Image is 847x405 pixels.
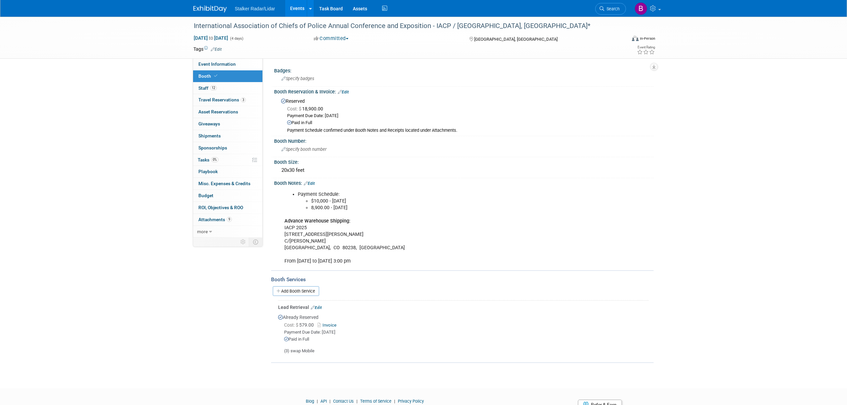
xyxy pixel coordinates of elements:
[271,276,654,283] div: Booth Services
[328,399,332,404] span: |
[193,130,262,142] a: Shipments
[640,36,655,41] div: In-Person
[279,96,649,133] div: Reserved
[198,109,238,114] span: Asset Reservations
[193,214,262,226] a: Attachments9
[392,399,397,404] span: |
[637,46,655,49] div: Event Rating
[198,217,232,222] span: Attachments
[193,166,262,177] a: Playbook
[210,85,217,90] span: 12
[274,136,654,144] div: Booth Number:
[193,35,228,41] span: [DATE] [DATE]
[274,178,654,187] div: Booth Notes:
[193,190,262,201] a: Budget
[333,399,354,404] a: Contact Us
[320,399,327,404] a: API
[198,73,219,79] span: Booth
[587,35,655,45] div: Event Format
[311,35,351,42] button: Committed
[198,97,246,102] span: Travel Reservations
[211,157,218,162] span: 0%
[338,90,349,94] a: Edit
[193,154,262,166] a: Tasks0%
[284,329,649,336] div: Payment Due Date: [DATE]
[193,142,262,154] a: Sponsorships
[278,304,649,311] div: Lead Retrieval
[198,205,243,210] span: ROI, Objectives & ROO
[273,286,319,296] a: Add Booth Service
[280,188,580,268] div: IACP 2025 [STREET_ADDRESS][PERSON_NAME] C/[PERSON_NAME] [GEOGRAPHIC_DATA], CO 80238, [GEOGRAPHIC_...
[315,399,319,404] span: |
[193,6,227,12] img: ExhibitDay
[311,205,576,211] li: 8,900.00 - [DATE]
[298,191,576,211] li: Payment Schedule:
[193,118,262,130] a: Giveaways
[193,106,262,118] a: Asset Reservations
[191,20,616,32] div: International Association of Chiefs of Police Annual Conference and Exposition - IACP / [GEOGRAPH...
[193,70,262,82] a: Booth
[398,399,424,404] a: Privacy Policy
[198,181,250,186] span: Misc. Expenses & Credits
[198,121,220,126] span: Giveaways
[198,193,213,198] span: Budget
[278,311,649,354] div: Already Reserved
[311,198,576,205] li: $10,000 - [DATE]
[198,145,227,150] span: Sponsorships
[193,94,262,106] a: Travel Reservations3
[274,87,654,95] div: Booth Reservation & Invoice:
[632,36,639,41] img: Format-Inperson.png
[193,58,262,70] a: Event Information
[193,202,262,214] a: ROI, Objectives & ROO
[197,229,208,234] span: more
[193,82,262,94] a: Staff12
[284,322,299,328] span: Cost: $
[214,74,217,78] i: Booth reservation complete
[311,305,322,310] a: Edit
[595,3,626,15] a: Search
[229,36,243,41] span: (4 days)
[198,61,236,67] span: Event Information
[635,2,647,15] img: Brooke Journet
[198,133,221,138] span: Shipments
[241,97,246,102] span: 3
[287,113,649,119] div: Payment Due Date: [DATE]
[279,165,649,175] div: 20x30 feet
[474,37,558,42] span: [GEOGRAPHIC_DATA], [GEOGRAPHIC_DATA]
[237,238,249,246] td: Personalize Event Tab Strip
[249,238,263,246] td: Toggle Event Tabs
[284,322,316,328] span: 579.00
[211,47,222,52] a: Edit
[198,157,218,162] span: Tasks
[287,128,649,133] div: Payment Schedule confirmed under Booth Notes and Receipts located under Attachments.
[281,76,314,81] span: Specify badges
[274,66,654,74] div: Badges:
[304,181,315,186] a: Edit
[355,399,359,404] span: |
[284,218,350,224] b: Advance Warehouse Shipping:
[278,343,649,354] div: (3) swap Mobile
[284,336,649,343] div: Paid in Full
[208,35,214,41] span: to
[198,85,217,91] span: Staff
[604,6,620,11] span: Search
[306,399,314,404] a: Blog
[274,157,654,165] div: Booth Size:
[287,120,649,126] div: Paid in Full
[287,106,302,111] span: Cost: $
[360,399,391,404] a: Terms of Service
[235,6,275,11] span: Stalker Radar/Lidar
[227,217,232,222] span: 9
[193,46,222,52] td: Tags
[281,147,326,152] span: Specify booth number
[193,226,262,238] a: more
[198,169,218,174] span: Playbook
[287,106,326,111] span: 18,900.00
[193,178,262,189] a: Misc. Expenses & Credits
[317,323,339,328] a: Invoice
